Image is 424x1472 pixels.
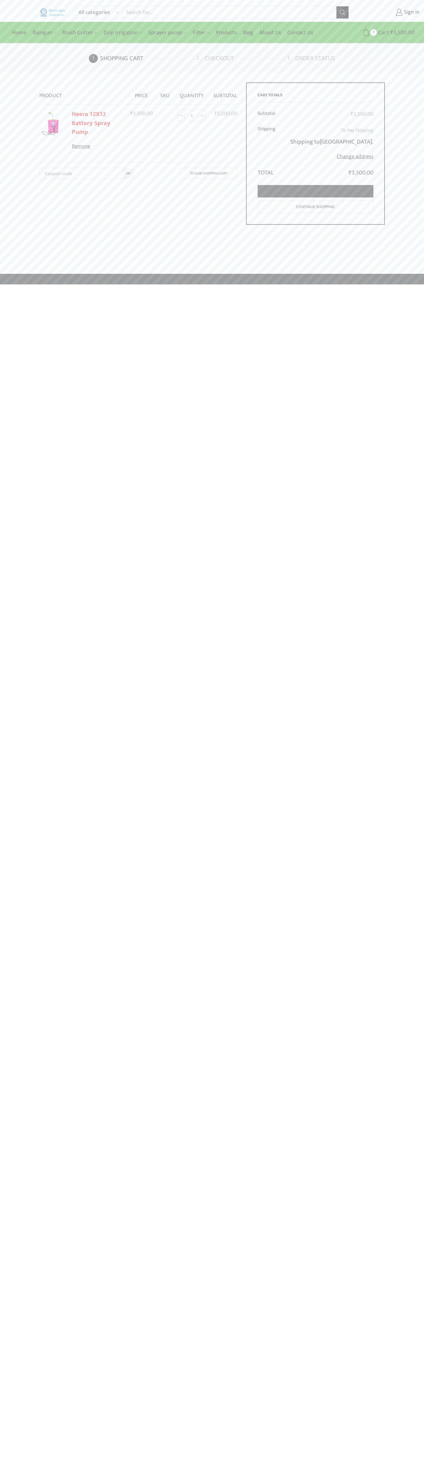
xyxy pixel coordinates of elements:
[390,28,415,37] bdi: 3,500.00
[341,126,373,135] label: To Pay Shipping
[337,152,373,161] a: Change address
[258,107,280,122] th: Subtotal
[258,201,373,214] a: Continue shopping
[39,111,64,135] img: Heera 12X12 Battery Spray Pump
[72,143,122,151] a: Remove
[349,168,373,178] bdi: 3,500.00
[377,28,389,37] span: Cart
[284,25,316,40] a: Contact Us
[101,25,145,40] a: Drip Irrigation
[39,82,126,104] th: Product
[193,54,282,63] a: Checkout
[39,168,134,179] input: Coupon code
[258,164,280,177] th: Total
[355,27,415,38] a: 1 Cart ₹3,500.00
[214,109,237,118] bdi: 3,500.00
[284,137,373,147] p: Shipping to .
[358,7,419,18] a: Sign in
[258,122,280,164] th: Shipping
[349,168,352,178] span: ₹
[370,29,377,35] span: 1
[145,25,189,40] a: Sprayer pump
[258,185,373,197] a: Proceed to checkout
[126,82,157,104] th: Price
[402,8,419,16] span: Sign in
[213,25,240,40] a: Products
[157,82,174,104] th: SKU
[390,28,393,37] span: ₹
[351,110,353,119] span: ₹
[30,25,59,40] a: Raingun
[336,6,349,18] button: Search button
[72,109,110,137] a: Heera 12X12 Battery Spray Pump
[123,6,336,18] input: Search for...
[180,168,237,178] a: Clear shopping cart
[123,168,134,179] input: OK
[130,109,153,118] bdi: 3,500.00
[174,82,209,104] th: Quantity
[256,25,284,40] a: About Us
[240,25,256,40] a: Blog
[59,25,100,40] a: Brush Cutter
[320,137,372,147] strong: [GEOGRAPHIC_DATA]
[9,25,30,40] a: Home
[214,109,217,118] span: ₹
[209,82,237,104] th: Subtotal
[185,110,199,121] input: Product quantity
[258,93,373,102] h2: Cart totals
[351,110,373,119] bdi: 3,500.00
[130,109,133,118] span: ₹
[190,25,213,40] a: Filter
